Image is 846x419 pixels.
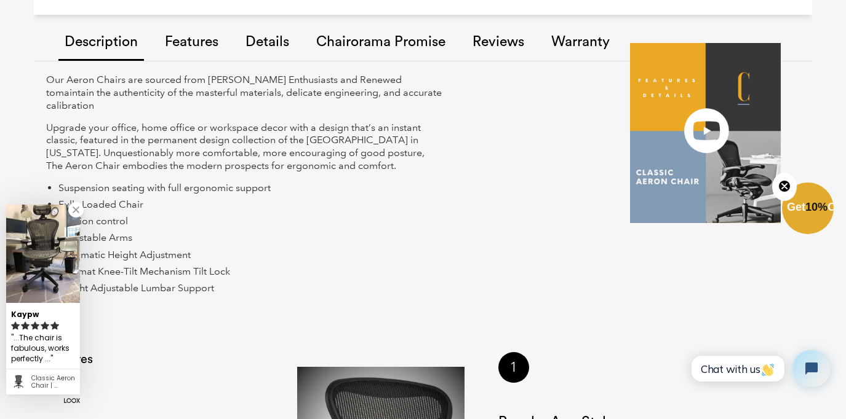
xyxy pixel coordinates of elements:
button: Close teaser [772,173,797,201]
a: Details [239,8,295,77]
h2: Features [46,352,121,367]
svg: rating icon full [41,321,49,330]
iframe: Tidio Chat [678,340,840,397]
span: 10% [805,201,828,213]
svg: rating icon full [31,321,39,330]
span: Tension control [58,215,128,227]
svg: rating icon full [21,321,30,330]
span: Fully Loaded Chair [58,198,143,210]
div: Get10%OffClose teaser [782,184,834,235]
div: Classic Aeron Chair | Black | Size B (Renewed) [31,375,75,390]
span: Pneumatic Height Adjustment [58,249,191,260]
span: Kinemat Knee-Tilt Mechanism Tilt Lock [58,265,230,277]
a: Description [58,22,144,61]
span: Get Off [787,201,844,213]
div: Kaypw [11,305,75,320]
img: OverProject.PNG [630,43,781,222]
a: Reviews [466,8,530,77]
span: Adjustable Arms [58,232,132,243]
span: maintain the authenticity of the masterful materials, delicate engineering, and accurate calibration [46,87,442,111]
a: Warranty [545,8,616,77]
div: ...The chair is fabulous, works perfectly and feels so much better than what I have been accustom... [11,332,75,366]
svg: rating icon full [50,321,59,330]
span: Our Aeron Chairs are sourced from [PERSON_NAME] Enthusiasts and Renewed to [46,74,402,98]
a: Chairorama Promise [310,8,452,77]
p: Upgrade your office, home office or workspace decor with a design that’s an instant classic, feat... [46,122,442,173]
div: 1 [498,352,529,383]
img: Kaypw review of Classic Aeron Chair | Black | Size B (Renewed) [6,205,80,303]
span: Suspension seating with full ergonomic support [58,182,271,194]
svg: rating icon full [11,321,20,330]
a: Features [159,8,225,77]
span: Height Adjustable Lumbar Support [58,282,214,294]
